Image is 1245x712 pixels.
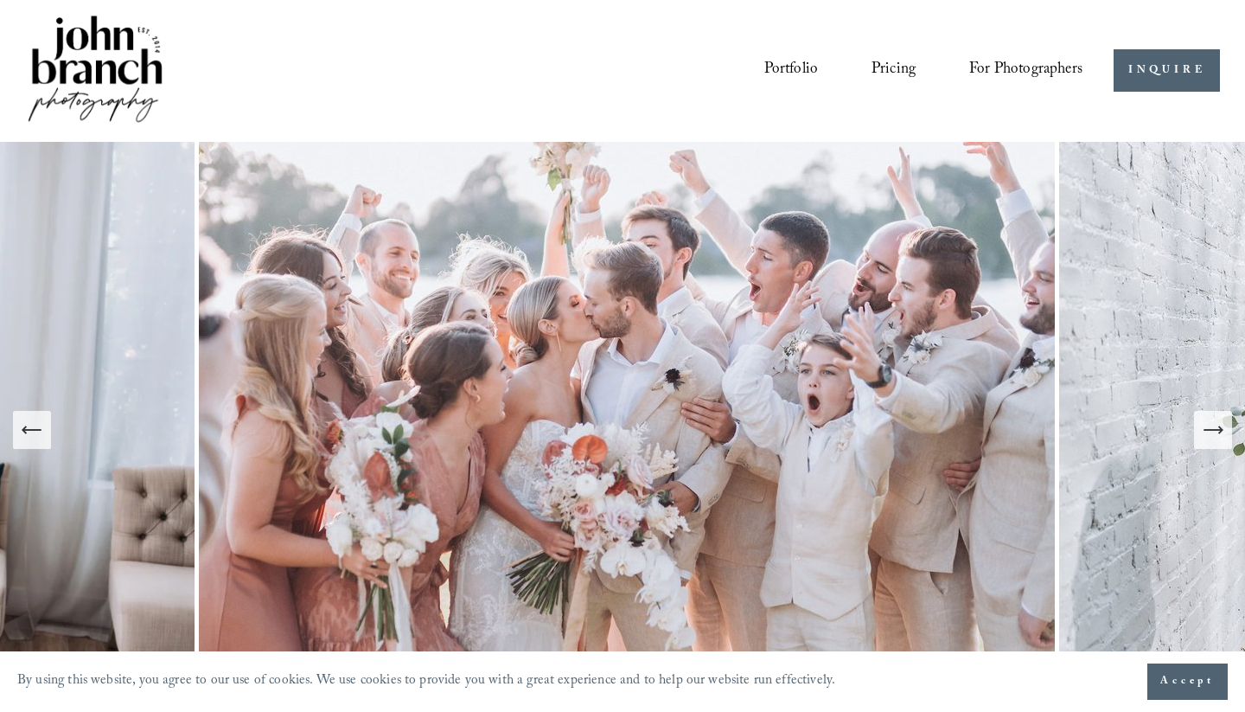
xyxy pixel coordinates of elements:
[871,55,916,87] a: Pricing
[17,669,835,696] p: By using this website, you agree to our use of cookies. We use cookies to provide you with a grea...
[969,56,1082,86] span: For Photographers
[1147,664,1228,700] button: Accept
[13,411,51,449] button: Previous Slide
[25,12,165,129] img: John Branch IV Photography
[764,55,819,87] a: Portfolio
[969,55,1082,87] a: folder dropdown
[1194,411,1232,449] button: Next Slide
[1114,49,1220,92] a: INQUIRE
[1160,673,1215,690] span: Accept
